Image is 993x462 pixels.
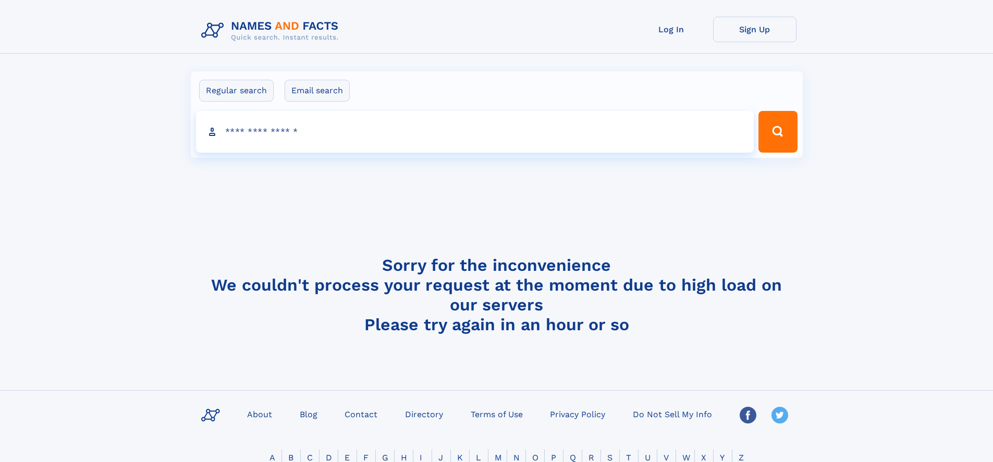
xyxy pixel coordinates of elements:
img: Twitter [771,407,788,423]
img: Facebook [740,407,756,423]
a: Log In [630,17,713,42]
a: Privacy Policy [546,406,609,421]
a: Sign Up [713,17,796,42]
a: Terms of Use [467,406,527,421]
h4: Sorry for the inconvenience We couldn't process your request at the moment due to high load on ou... [197,255,796,334]
a: About [243,406,276,421]
a: Blog [296,406,322,421]
a: Directory [401,406,447,421]
a: Contact [340,406,382,421]
label: Email search [285,80,350,102]
img: Logo Names and Facts [197,17,347,45]
button: Search Button [758,111,797,153]
a: Do Not Sell My Info [629,406,716,421]
label: Regular search [199,80,274,102]
input: search input [196,111,754,153]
